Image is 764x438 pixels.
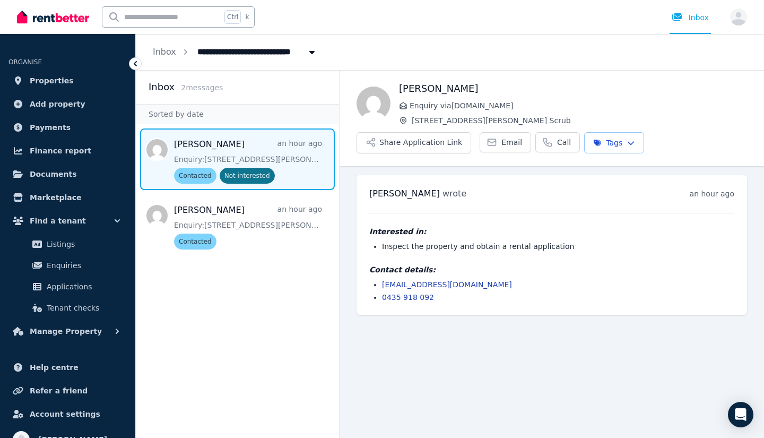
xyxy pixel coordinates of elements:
[30,214,86,227] span: Find a tenant
[8,187,127,208] a: Marketplace
[382,280,512,289] a: [EMAIL_ADDRESS][DOMAIN_NAME]
[30,168,77,181] span: Documents
[382,241,734,252] li: Inspect the property and obtain a rental application
[47,280,118,293] span: Applications
[399,81,747,96] h1: [PERSON_NAME]
[8,70,127,91] a: Properties
[442,188,466,199] span: wrote
[13,255,123,276] a: Enquiries
[174,204,322,250] a: [PERSON_NAME]an hour agoEnquiry:[STREET_ADDRESS][PERSON_NAME] Scrub.Contacted
[369,264,734,275] h4: Contact details:
[690,190,734,198] time: an hour ago
[30,74,74,87] span: Properties
[584,132,644,153] button: Tags
[8,93,127,115] a: Add property
[136,124,339,260] nav: Message list
[8,140,127,161] a: Finance report
[593,138,622,148] span: Tags
[30,325,102,338] span: Manage Property
[410,100,747,111] span: Enquiry via [DOMAIN_NAME]
[149,80,175,95] h2: Inbox
[30,144,91,157] span: Finance report
[30,98,85,110] span: Add property
[174,138,322,184] a: [PERSON_NAME]an hour agoEnquiry:[STREET_ADDRESS][PERSON_NAME] Scrub.ContactedNot interested
[13,234,123,255] a: Listings
[8,117,127,138] a: Payments
[672,12,709,23] div: Inbox
[357,87,390,121] img: Jeremy
[153,47,176,57] a: Inbox
[13,297,123,319] a: Tenant checks
[181,83,223,92] span: 2 message s
[136,34,334,70] nav: Breadcrumb
[8,58,42,66] span: ORGANISE
[412,115,747,126] span: [STREET_ADDRESS][PERSON_NAME] Scrub
[30,384,88,397] span: Refer a friend
[557,137,571,148] span: Call
[136,104,339,124] div: Sorted by date
[224,10,241,24] span: Ctrl
[47,302,118,314] span: Tenant checks
[535,132,580,152] a: Call
[30,408,100,420] span: Account settings
[47,259,118,272] span: Enquiries
[8,357,127,378] a: Help centre
[382,293,434,302] a: 0435 918 092
[47,238,118,251] span: Listings
[245,13,249,21] span: k
[30,121,71,134] span: Payments
[8,164,127,185] a: Documents
[369,226,734,237] h4: Interested in:
[8,321,127,342] button: Manage Property
[369,188,440,199] span: [PERSON_NAME]
[30,361,79,374] span: Help centre
[728,402,753,427] div: Open Intercom Messenger
[8,403,127,425] a: Account settings
[501,137,522,148] span: Email
[480,132,531,152] a: Email
[17,9,89,25] img: RentBetter
[357,132,471,153] button: Share Application Link
[8,210,127,231] button: Find a tenant
[30,191,81,204] span: Marketplace
[13,276,123,297] a: Applications
[8,380,127,401] a: Refer a friend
